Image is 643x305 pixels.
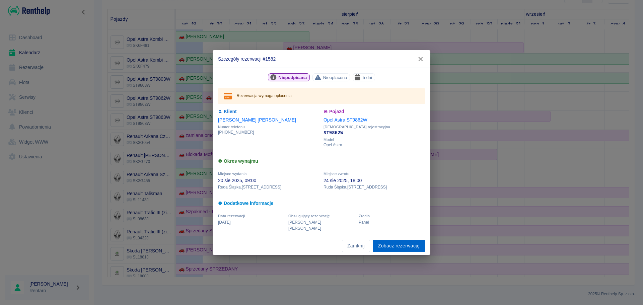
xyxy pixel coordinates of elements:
[360,74,375,81] span: 5 dni
[320,74,350,81] span: Nieopłacona
[218,214,245,218] span: Data rezerwacji
[324,117,367,123] a: Opel Astra ST9862W
[324,125,425,129] span: [DEMOGRAPHIC_DATA] rejestracyjna
[359,214,370,218] span: Żrodło
[218,172,247,176] span: Miejsce wydania
[218,117,296,123] a: [PERSON_NAME] [PERSON_NAME]
[218,108,319,115] h6: Klient
[324,177,425,184] p: 24 sie 2025, 18:00
[324,129,425,136] p: ST9862W
[359,219,425,225] p: Panel
[324,138,425,142] span: Model
[218,219,284,225] p: [DATE]
[213,50,430,68] h2: Szczegóły rezerwacji #1582
[218,158,425,165] h6: Okres wynajmu
[373,240,425,252] a: Zobacz rezerwację
[288,214,330,218] span: Obsługujący rezerwację
[237,90,292,102] div: Rezerwacja wymaga opłacenia
[324,142,425,148] p: Opel Astra
[218,200,425,207] h6: Dodatkowe informacje
[218,177,319,184] p: 20 sie 2025, 09:00
[324,172,349,176] span: Miejsce zwrotu
[276,74,310,81] span: Niepodpisana
[218,184,319,190] p: Ruda Śląska , [STREET_ADDRESS]
[218,125,319,129] span: Numer telefonu
[324,108,425,115] h6: Pojazd
[342,240,370,252] button: Zamknij
[324,184,425,190] p: Ruda Śląska , [STREET_ADDRESS]
[218,129,319,135] p: [PHONE_NUMBER]
[288,219,355,231] p: [PERSON_NAME] [PERSON_NAME]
